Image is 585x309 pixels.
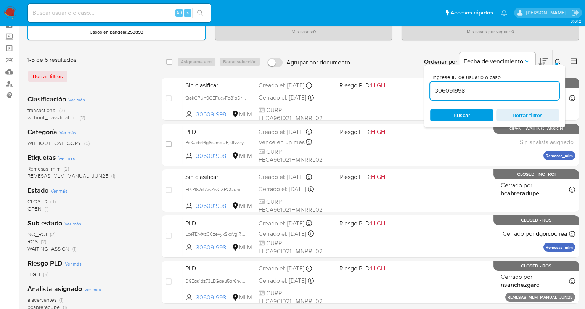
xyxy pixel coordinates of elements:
[571,9,579,17] a: Salir
[526,9,569,16] p: diego.ortizcastro@mercadolibre.com.mx
[450,9,493,17] span: Accesos rápidos
[570,18,581,24] span: 3.161.2
[28,8,211,18] input: Buscar usuario o caso...
[501,10,507,16] a: Notificaciones
[186,9,189,16] span: s
[192,8,208,18] button: search-icon
[176,9,182,16] span: Alt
